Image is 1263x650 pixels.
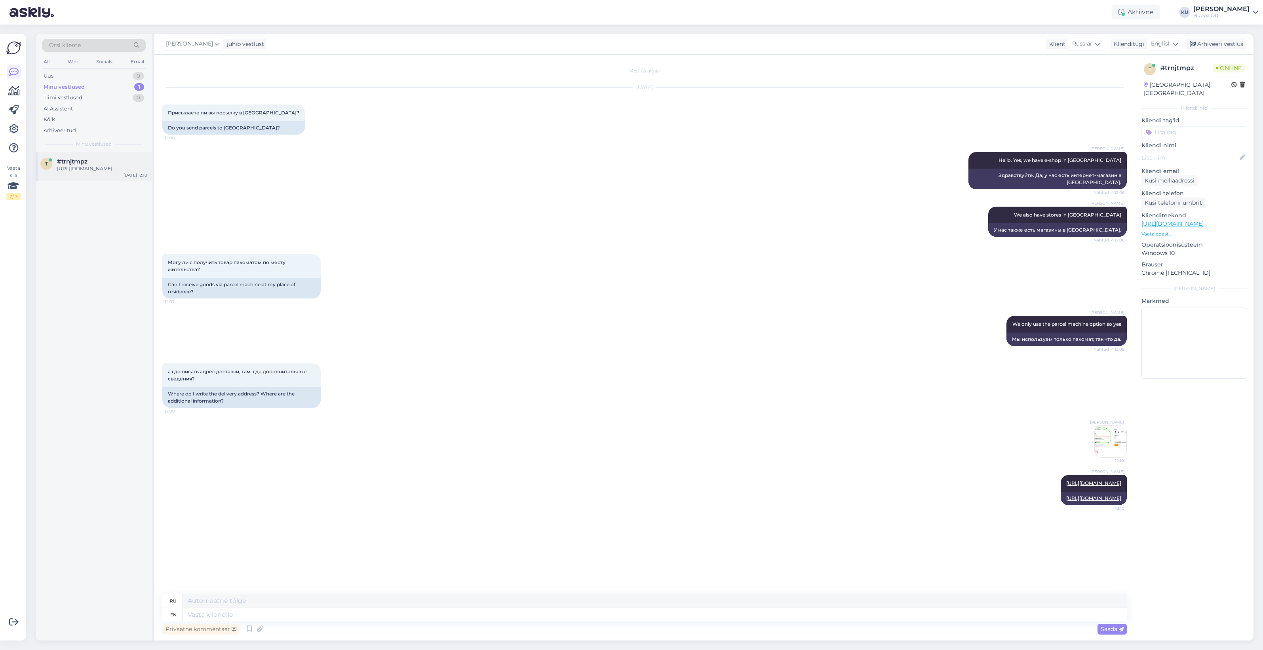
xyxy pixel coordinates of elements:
[1094,458,1124,464] span: 12:10
[1012,321,1121,327] span: We only use the parcel machine option so yes
[1141,249,1247,257] p: Windows 10
[1072,40,1094,48] span: Russian
[124,172,147,178] div: [DATE] 12:10
[1193,6,1250,12] div: [PERSON_NAME]
[1160,63,1213,73] div: # trnjtmpz
[44,83,85,91] div: Minu vestlused
[1141,198,1205,208] div: Küsi telefoninumbrit
[1111,40,1144,48] div: Klienditugi
[170,594,177,608] div: ru
[133,94,144,102] div: 0
[1141,126,1247,138] input: Lisa tag
[1141,260,1247,269] p: Brauser
[224,40,264,48] div: juhib vestlust
[999,157,1121,163] span: Hello. Yes, we have e-shop in [GEOGRAPHIC_DATA]
[1141,297,1247,305] p: Märkmed
[1193,6,1258,19] a: [PERSON_NAME]Huppa OÜ
[6,165,21,200] div: Vaata siia
[57,158,87,165] span: #trnjtmpz
[44,127,76,135] div: Arhiveeritud
[66,57,80,67] div: Web
[1141,141,1247,150] p: Kliendi nimi
[1101,625,1124,633] span: Saada
[1090,200,1124,206] span: [PERSON_NAME]
[1066,480,1121,486] a: [URL][DOMAIN_NAME]
[1213,64,1245,72] span: Online
[162,84,1127,91] div: [DATE]
[6,40,21,55] img: Askly Logo
[162,67,1127,74] div: Vestlus algas
[95,57,114,67] div: Socials
[168,369,308,382] span: а где писать адрес доставки, там. где дополнительные сведения?
[49,41,81,49] span: Otsi kliente
[1141,167,1247,175] p: Kliendi email
[1141,105,1247,112] div: Kliendi info
[1193,12,1250,19] div: Huppa OÜ
[6,193,21,200] div: 2 / 3
[1006,333,1127,346] div: Мы используем только пакомат, так что да.
[165,299,194,305] span: 12:07
[1014,212,1121,218] span: We also have stores in [GEOGRAPHIC_DATA]
[166,40,213,48] span: [PERSON_NAME]
[1149,66,1151,72] span: t
[1141,285,1247,292] div: [PERSON_NAME]
[1090,469,1124,475] span: [PERSON_NAME]
[1112,5,1160,19] div: Aktiivne
[1142,153,1238,162] input: Lisa nimi
[1141,230,1247,238] p: Vaata edasi ...
[44,94,82,102] div: Tiimi vestlused
[134,83,144,91] div: 1
[1090,146,1124,152] span: [PERSON_NAME]
[57,165,147,172] div: [URL][DOMAIN_NAME]
[162,121,305,135] div: Do you send parcels to [GEOGRAPHIC_DATA]?
[1095,506,1124,511] span: 12:10
[1090,310,1124,315] span: [PERSON_NAME]
[1144,81,1231,97] div: [GEOGRAPHIC_DATA], [GEOGRAPHIC_DATA]
[42,57,51,67] div: All
[1179,7,1190,18] div: KU
[1094,190,1124,196] span: Nähtud ✓ 12:06
[1141,211,1247,220] p: Klienditeekond
[162,387,321,408] div: Where do I write the delivery address? Where are the additional information?
[76,141,112,148] span: Minu vestlused
[988,223,1127,237] div: У нас также есть магазины в [GEOGRAPHIC_DATA].
[1094,346,1124,352] span: Nähtud ✓ 12:08
[162,278,321,298] div: Can I receive goods via parcel machine at my place of residence?
[44,105,73,113] div: AI Assistent
[1066,495,1121,501] a: [URL][DOMAIN_NAME]
[968,169,1127,189] div: Здравствуйте. Да, у нас есть интернет-магазин в [GEOGRAPHIC_DATA].
[162,624,240,635] div: Privaatne kommentaar
[1151,40,1172,48] span: English
[168,110,299,116] span: Присылаете ли вы посылку в [GEOGRAPHIC_DATA]?
[133,72,144,80] div: 0
[1046,40,1065,48] div: Klient
[1141,241,1247,249] p: Operatsioonisüsteem
[44,72,53,80] div: Uus
[129,57,146,67] div: Email
[1141,269,1247,277] p: Chrome [TECHNICAL_ID]
[44,116,55,124] div: Kõik
[165,135,194,141] span: 12:06
[1090,419,1124,425] span: [PERSON_NAME]
[1185,39,1246,49] div: Arhiveeri vestlus
[1141,175,1198,186] div: Küsi meiliaadressi
[1095,426,1126,457] img: Attachment
[165,408,194,414] span: 12:09
[170,608,177,621] div: en
[1141,116,1247,125] p: Kliendi tag'id
[1094,237,1124,243] span: Nähtud ✓ 12:06
[168,259,287,272] span: Могу ли я получить товар пакоматом по месту жительства?
[1141,189,1247,198] p: Kliendi telefon
[45,161,48,167] span: t
[1141,220,1204,227] a: [URL][DOMAIN_NAME]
